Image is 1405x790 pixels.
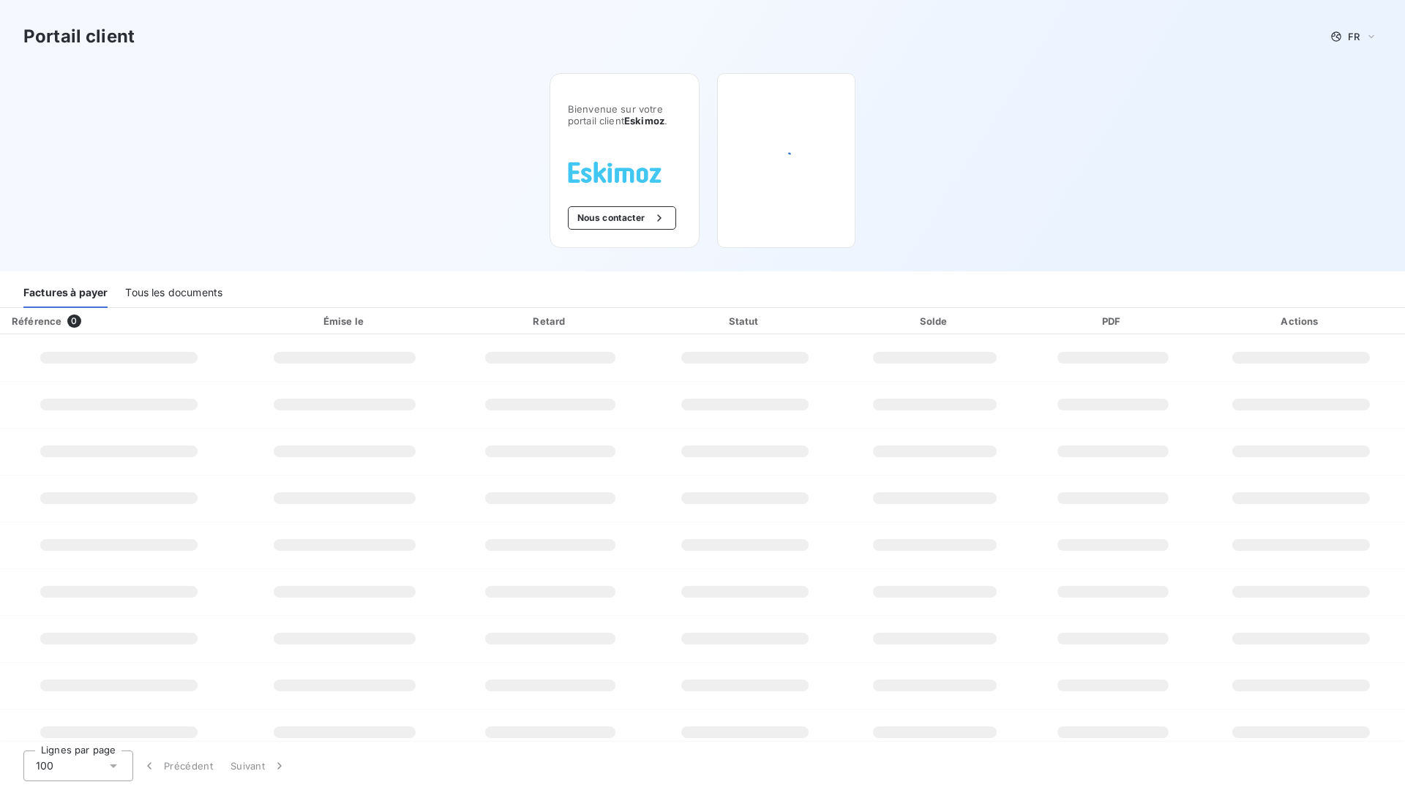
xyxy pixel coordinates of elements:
[568,162,662,183] img: Company logo
[36,759,53,773] span: 100
[12,315,61,327] div: Référence
[23,23,135,50] h3: Portail client
[23,277,108,308] div: Factures à payer
[241,314,449,328] div: Émise le
[67,315,80,328] span: 0
[844,314,1026,328] div: Solde
[568,103,681,127] span: Bienvenue sur votre portail client .
[125,277,222,308] div: Tous les documents
[568,206,676,230] button: Nous contacter
[1348,31,1360,42] span: FR
[133,750,222,781] button: Précédent
[652,314,839,328] div: Statut
[624,115,664,127] span: Eskimoz
[455,314,646,328] div: Retard
[1200,314,1402,328] div: Actions
[1032,314,1194,328] div: PDF
[222,750,296,781] button: Suivant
